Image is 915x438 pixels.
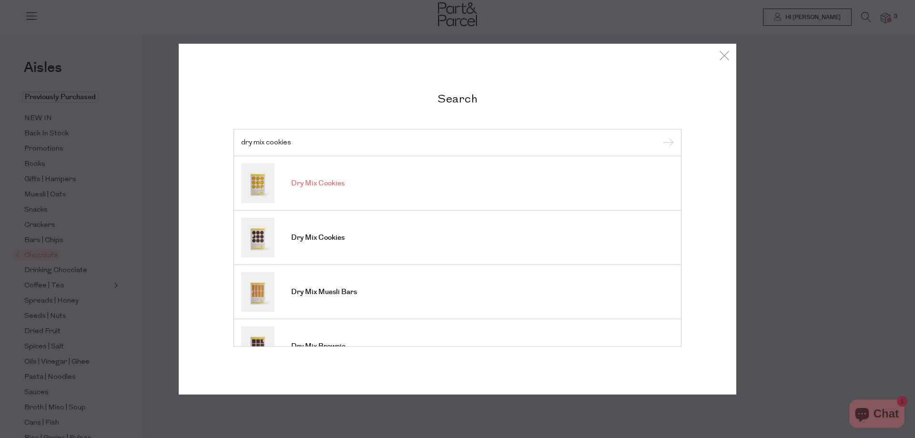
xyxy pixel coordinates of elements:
a: Dry Mix Muesli Bars [241,272,674,312]
input: Search [241,139,674,146]
span: Dry Mix Cookies [291,233,345,243]
span: Dry Mix Brownie [291,342,346,351]
img: Dry Mix Brownie [241,326,274,366]
a: Dry Mix Brownie [241,326,674,366]
h2: Search [234,91,681,105]
a: Dry Mix Cookies [241,163,674,203]
a: Dry Mix Cookies [241,218,674,257]
span: Dry Mix Cookies [291,179,345,188]
img: Dry Mix Muesli Bars [241,272,274,312]
span: Dry Mix Muesli Bars [291,287,357,297]
img: Dry Mix Cookies [241,218,274,257]
img: Dry Mix Cookies [241,163,274,203]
